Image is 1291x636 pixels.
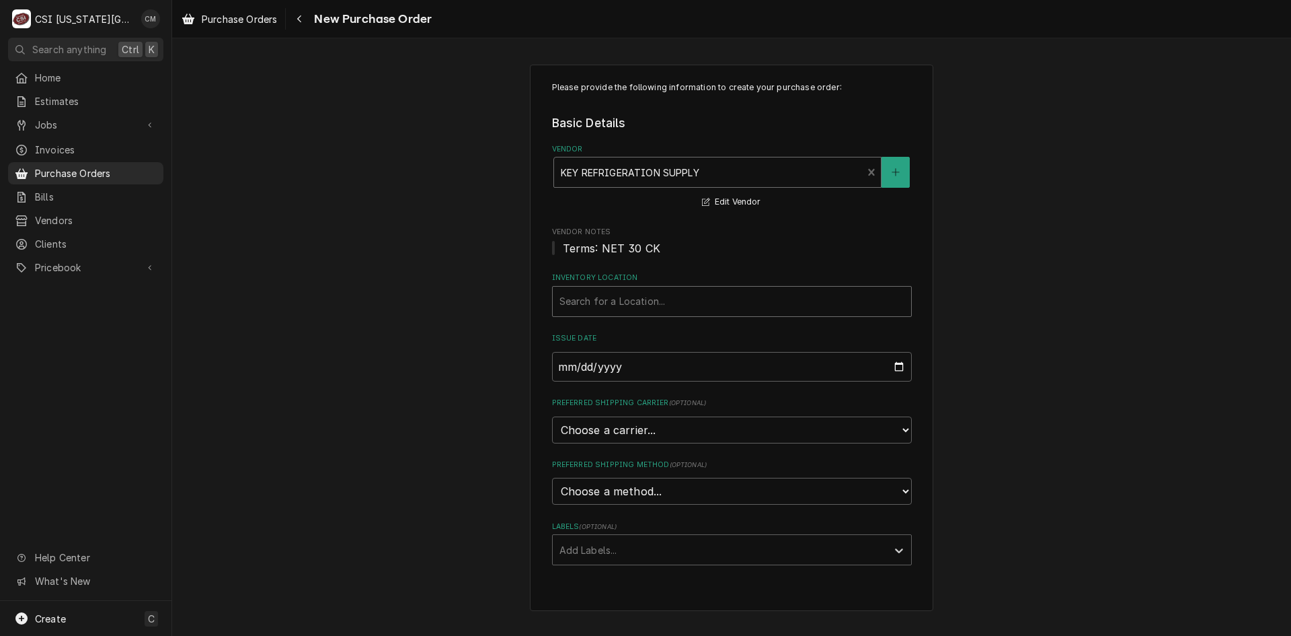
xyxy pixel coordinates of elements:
span: Estimates [35,94,157,108]
a: Invoices [8,139,163,161]
button: Edit Vendor [700,194,762,211]
label: Inventory Location [552,273,912,283]
div: Chancellor Morris's Avatar [141,9,160,28]
div: Purchase Order Create/Update [530,65,933,611]
span: ( optional ) [669,399,707,407]
span: ( optional ) [579,523,617,530]
span: Vendors [35,213,157,227]
span: New Purchase Order [310,10,432,28]
span: K [149,42,155,57]
div: Issue Date [552,333,912,381]
div: Vendor [552,144,912,211]
span: Vendor Notes [552,227,912,238]
span: Search anything [32,42,106,57]
a: Vendors [8,209,163,232]
div: Purchase Order Create/Update Form [552,81,912,565]
span: Home [35,71,157,85]
label: Vendor [552,144,912,155]
a: Go to What's New [8,570,163,592]
a: Bills [8,186,163,208]
legend: Basic Details [552,114,912,132]
a: Clients [8,233,163,255]
span: Help Center [35,551,155,565]
a: Estimates [8,90,163,112]
span: Bills [35,190,157,204]
label: Labels [552,522,912,532]
button: Navigate back [288,8,310,30]
label: Preferred Shipping Carrier [552,398,912,409]
span: C [148,612,155,626]
button: Search anythingCtrlK [8,38,163,61]
a: Home [8,67,163,89]
span: Vendor Notes [552,240,912,256]
span: Ctrl [122,42,139,57]
div: CM [141,9,160,28]
span: Clients [35,237,157,251]
div: Labels [552,522,912,565]
span: Terms: NET 30 CK [563,242,661,255]
a: Purchase Orders [8,162,163,184]
a: Go to Help Center [8,546,163,569]
span: Purchase Orders [35,166,157,180]
div: CSI Kansas City's Avatar [12,9,31,28]
div: Preferred Shipping Carrier [552,398,912,443]
label: Issue Date [552,333,912,344]
a: Go to Jobs [8,114,163,136]
p: Please provide the following information to create your purchase order: [552,81,912,94]
span: ( optional ) [670,461,707,468]
div: Vendor Notes [552,227,912,256]
div: CSI [US_STATE][GEOGRAPHIC_DATA] [35,12,134,26]
label: Preferred Shipping Method [552,460,912,470]
span: Jobs [35,118,136,132]
div: Preferred Shipping Method [552,460,912,505]
input: yyyy-mm-dd [552,352,912,382]
div: Inventory Location [552,273,912,316]
span: Pricebook [35,260,136,275]
button: Create New Vendor [882,157,910,188]
span: Invoices [35,143,157,157]
span: Purchase Orders [202,12,277,26]
span: What's New [35,574,155,588]
span: Create [35,613,66,625]
svg: Create New Vendor [892,168,900,177]
a: Go to Pricebook [8,256,163,279]
a: Purchase Orders [176,8,282,30]
div: C [12,9,31,28]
